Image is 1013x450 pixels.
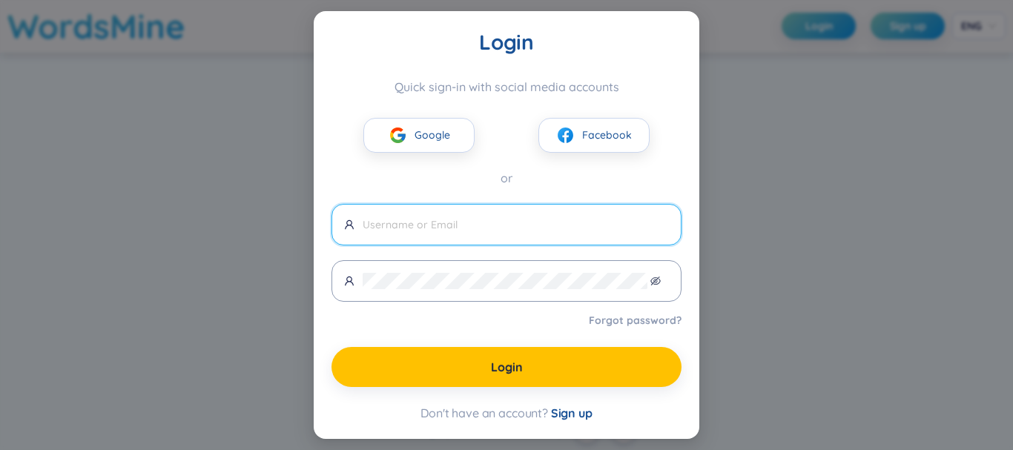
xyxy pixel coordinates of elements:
[551,406,593,420] span: Sign up
[331,405,682,421] div: Don't have an account?
[538,118,650,153] button: facebookFacebook
[415,127,450,143] span: Google
[331,169,682,188] div: or
[344,276,354,286] span: user
[650,276,661,286] span: eye-invisible
[556,126,575,145] img: facebook
[389,126,407,145] img: google
[363,216,669,233] input: Username or Email
[331,29,682,56] div: Login
[344,219,354,230] span: user
[363,118,475,153] button: googleGoogle
[582,127,632,143] span: Facebook
[331,347,682,387] button: Login
[491,359,523,375] span: Login
[589,313,682,328] a: Forgot password?
[331,79,682,94] div: Quick sign-in with social media accounts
